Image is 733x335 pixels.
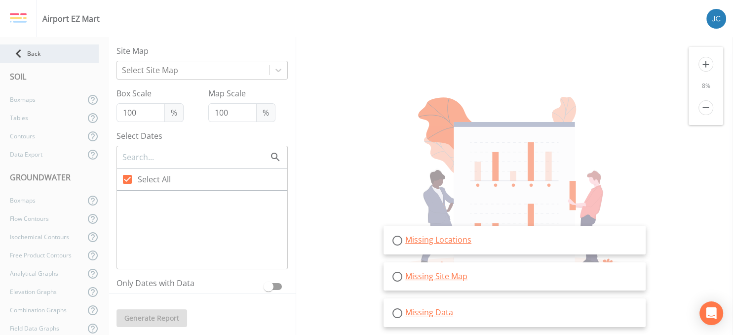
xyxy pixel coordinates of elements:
div: Open Intercom Messenger [699,301,723,325]
a: Missing Locations [405,234,471,245]
label: Map Scale [208,87,275,99]
span: % [256,103,275,122]
div: Airport EZ Mart [42,13,100,25]
label: Box Scale [116,87,184,99]
img: undraw_report_building_chart-e1PV7-8T.svg [401,97,628,276]
label: Select Dates [116,130,288,142]
img: logo [10,13,27,24]
input: Search... [121,151,270,164]
div: 8 % [689,82,723,90]
a: Missing Site Map [405,271,467,282]
span: Select All [138,173,171,185]
img: fbe59c36bb819e2f7c15c5b4b299f17d [706,9,726,29]
label: Site Map [116,45,288,57]
i: remove [698,100,713,115]
span: % [164,103,184,122]
i: add [698,57,713,72]
label: Only Dates with Data [116,277,259,292]
a: Missing Data [405,307,453,318]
